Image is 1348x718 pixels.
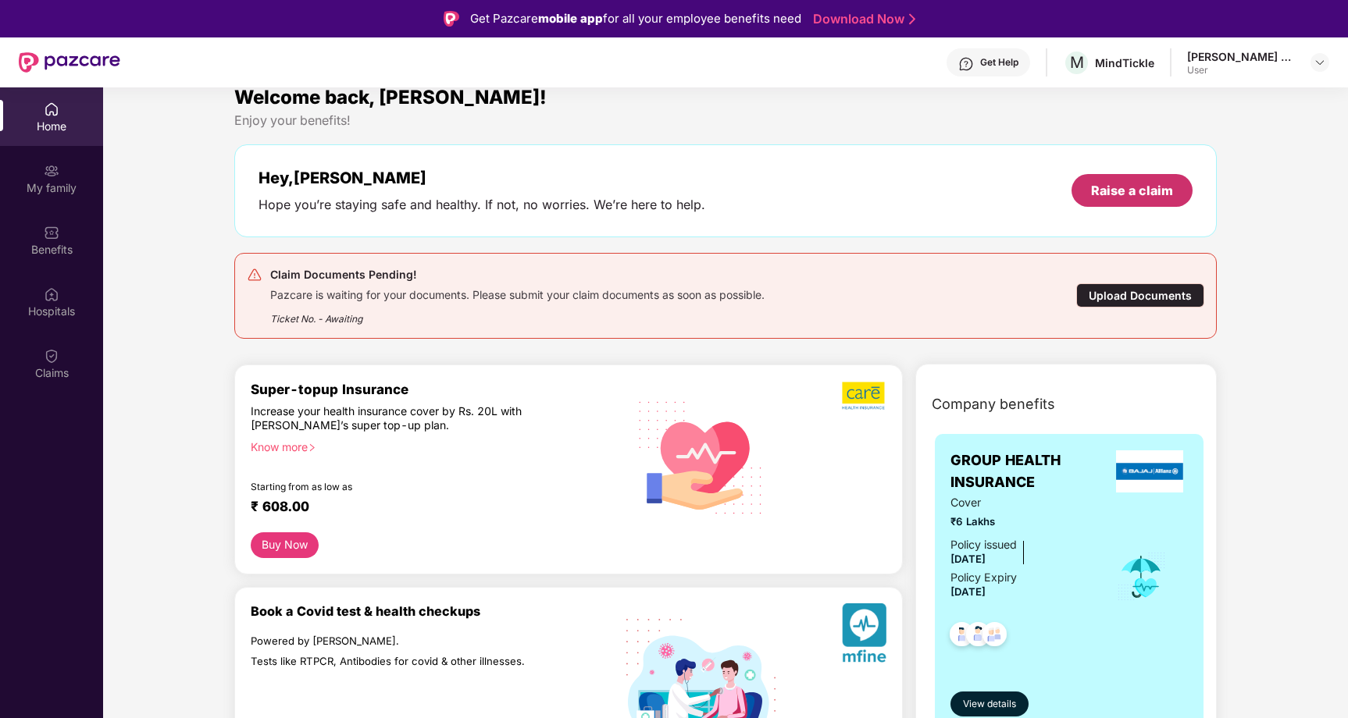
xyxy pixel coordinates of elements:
[950,450,1111,494] span: GROUP HEALTH INSURANCE
[950,514,1095,530] span: ₹6 Lakhs
[234,112,1218,129] div: Enjoy your benefits!
[44,101,59,117] img: svg+xml;base64,PHN2ZyBpZD0iSG9tZSIgeG1sbnM9Imh0dHA6Ly93d3cudzMub3JnLzIwMDAvc3ZnIiB3aWR0aD0iMjAiIG...
[259,197,705,213] div: Hope you’re staying safe and healthy. If not, no worries. We’re here to help.
[234,86,547,108] span: Welcome back, [PERSON_NAME]!
[19,52,120,73] img: New Pazcare Logo
[813,11,911,27] a: Download Now
[943,617,981,656] img: svg+xml;base64,PHN2ZyB4bWxucz0iaHR0cDovL3d3dy53My5vcmcvMjAwMC9zdmciIHdpZHRoPSI0OC45NDMiIGhlaWdodD...
[251,603,622,619] div: Book a Covid test & health checkups
[950,536,1017,553] div: Policy issued
[259,169,705,187] div: Hey, [PERSON_NAME]
[251,481,555,492] div: Starting from as low as
[44,348,59,364] img: svg+xml;base64,PHN2ZyBpZD0iQ2xhaW0iIHhtbG5zPSJodHRwOi8vd3d3LnczLm9yZy8yMDAwL3N2ZyIgd2lkdGg9IjIwIi...
[444,11,459,27] img: Logo
[958,56,974,72] img: svg+xml;base64,PHN2ZyBpZD0iSGVscC0zMngzMiIgeG1sbnM9Imh0dHA6Ly93d3cudzMub3JnLzIwMDAvc3ZnIiB3aWR0aD...
[270,302,765,326] div: Ticket No. - Awaiting
[909,11,915,27] img: Stroke
[626,381,776,532] img: svg+xml;base64,PHN2ZyB4bWxucz0iaHR0cDovL3d3dy53My5vcmcvMjAwMC9zdmciIHhtbG5zOnhsaW5rPSJodHRwOi8vd3...
[538,11,603,26] strong: mobile app
[251,532,319,558] button: Buy Now
[270,284,765,302] div: Pazcare is waiting for your documents. Please submit your claim documents as soon as possible.
[247,267,262,283] img: svg+xml;base64,PHN2ZyB4bWxucz0iaHR0cDovL3d3dy53My5vcmcvMjAwMC9zdmciIHdpZHRoPSIyNCIgaGVpZ2h0PSIyNC...
[44,225,59,240] img: svg+xml;base64,PHN2ZyBpZD0iQmVuZWZpdHMiIHhtbG5zPSJodHRwOi8vd3d3LnczLm9yZy8yMDAwL3N2ZyIgd2lkdGg9Ij...
[251,498,606,517] div: ₹ 608.00
[1116,551,1167,602] img: icon
[950,553,986,565] span: [DATE]
[44,286,59,302] img: svg+xml;base64,PHN2ZyBpZD0iSG9zcGl0YWxzIiB4bWxucz0iaHR0cDovL3d3dy53My5vcmcvMjAwMC9zdmciIHdpZHRoPS...
[1187,49,1296,64] div: [PERSON_NAME] Date
[959,617,997,656] img: svg+xml;base64,PHN2ZyB4bWxucz0iaHR0cDovL3d3dy53My5vcmcvMjAwMC9zdmciIHdpZHRoPSI0OC45NDMiIGhlaWdodD...
[308,443,316,452] span: right
[932,393,1055,415] span: Company benefits
[270,265,765,284] div: Claim Documents Pending!
[1076,283,1204,307] div: Upload Documents
[251,634,555,649] div: Powered by [PERSON_NAME].
[44,163,59,179] img: svg+xml;base64,PHN2ZyB3aWR0aD0iMjAiIGhlaWdodD0iMjAiIHZpZXdCb3g9IjAgMCAyMCAyMCIgZmlsbD0ibm9uZSIgeG...
[1116,450,1183,492] img: insurerLogo
[1095,55,1154,70] div: MindTickle
[975,617,1014,656] img: svg+xml;base64,PHN2ZyB4bWxucz0iaHR0cDovL3d3dy53My5vcmcvMjAwMC9zdmciIHdpZHRoPSI0OC45NDMiIGhlaWdodD...
[950,494,1095,511] span: Cover
[950,569,1017,586] div: Policy Expiry
[950,585,986,598] span: [DATE]
[251,655,555,669] div: Tests like RTPCR, Antibodies for covid & other illnesses.
[251,381,622,397] div: Super-topup Insurance
[1091,182,1173,199] div: Raise a claim
[1187,64,1296,76] div: User
[1314,56,1326,69] img: svg+xml;base64,PHN2ZyBpZD0iRHJvcGRvd24tMzJ4MzIiIHhtbG5zPSJodHRwOi8vd3d3LnczLm9yZy8yMDAwL3N2ZyIgd2...
[1070,53,1084,72] span: M
[251,404,555,433] div: Increase your health insurance cover by Rs. 20L with [PERSON_NAME]’s super top-up plan.
[470,9,801,28] div: Get Pazcare for all your employee benefits need
[980,56,1018,69] div: Get Help
[950,691,1029,716] button: View details
[842,381,886,411] img: b5dec4f62d2307b9de63beb79f102df3.png
[963,697,1016,712] span: View details
[842,603,886,668] img: svg+xml;base64,PHN2ZyB4bWxucz0iaHR0cDovL3d3dy53My5vcmcvMjAwMC9zdmciIHhtbG5zOnhsaW5rPSJodHRwOi8vd3...
[251,440,612,451] div: Know more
